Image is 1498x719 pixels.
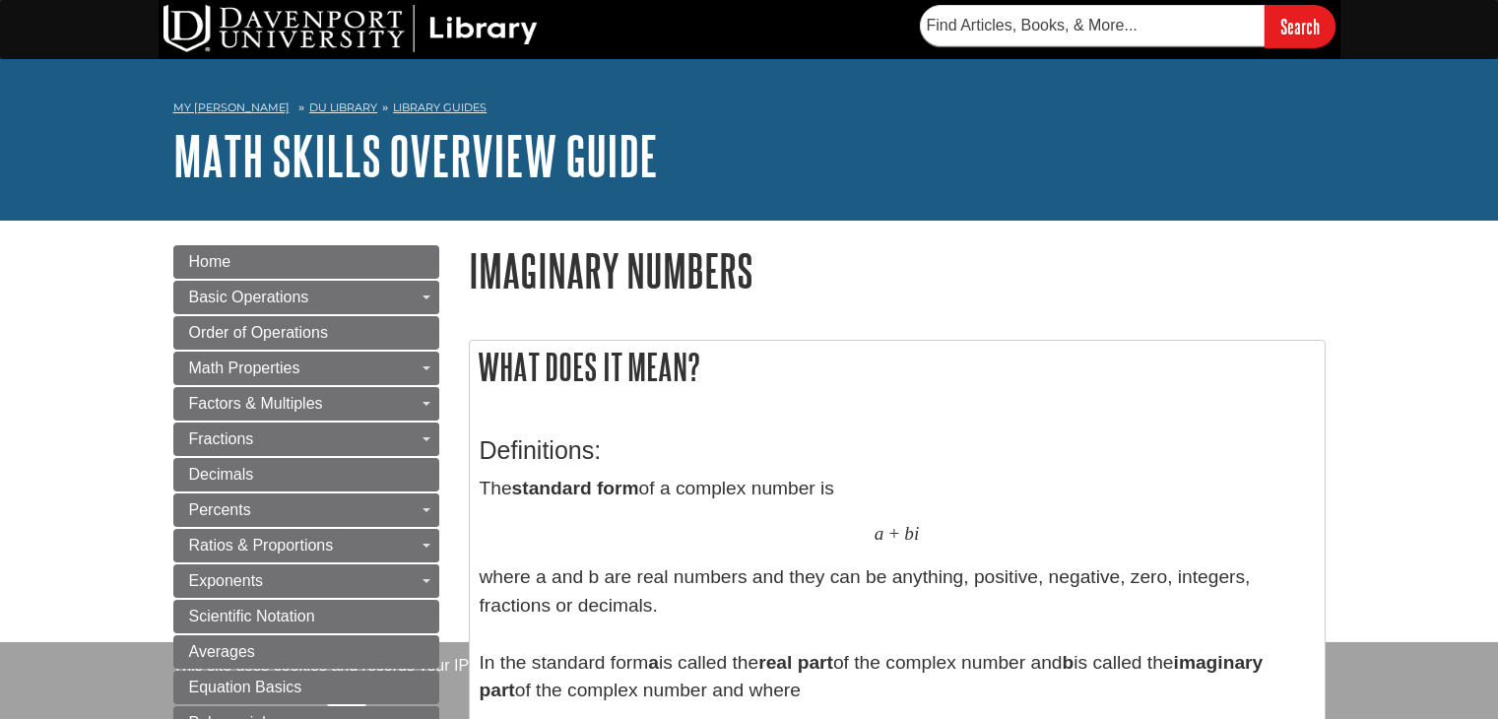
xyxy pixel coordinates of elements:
[173,493,439,527] a: Percents
[189,289,309,305] span: Basic Operations
[173,281,439,314] a: Basic Operations
[189,643,255,660] span: Averages
[189,608,315,624] span: Scientific Notation
[173,95,1326,126] nav: breadcrumb
[393,100,487,114] a: Library Guides
[189,430,254,447] span: Fractions
[173,635,439,669] a: Averages
[648,652,659,673] strong: a
[189,466,254,483] span: Decimals
[173,245,439,279] a: Home
[888,522,899,545] span: +
[189,253,231,270] span: Home
[1062,652,1074,673] strong: b
[875,522,884,545] span: a
[173,600,439,633] a: Scientific Notation
[189,501,251,518] span: Percents
[173,352,439,385] a: Math Properties
[189,572,264,589] span: Exponents
[512,478,639,498] strong: standard form
[173,387,439,421] a: Factors & Multiples
[189,537,334,554] span: Ratios & Proportions
[173,671,439,704] a: Equation Basics
[469,245,1326,295] h1: Imaginary Numbers
[904,522,914,545] span: b
[920,5,1335,47] form: Searches DU Library's articles, books, and more
[1265,5,1335,47] input: Search
[914,522,919,545] span: i
[189,359,300,376] span: Math Properties
[173,458,439,491] a: Decimals
[480,436,1315,465] h3: Definitions:
[309,100,377,114] a: DU Library
[173,529,439,562] a: Ratios & Proportions
[189,324,328,341] span: Order of Operations
[173,423,439,456] a: Fractions
[470,341,1325,393] h2: What does it mean?
[173,125,658,186] a: Math Skills Overview Guide
[758,652,833,673] strong: real part
[173,564,439,598] a: Exponents
[189,395,323,412] span: Factors & Multiples
[920,5,1265,46] input: Find Articles, Books, & More...
[163,5,538,52] img: DU Library
[189,679,302,695] span: Equation Basics
[173,316,439,350] a: Order of Operations
[173,99,290,116] a: My [PERSON_NAME]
